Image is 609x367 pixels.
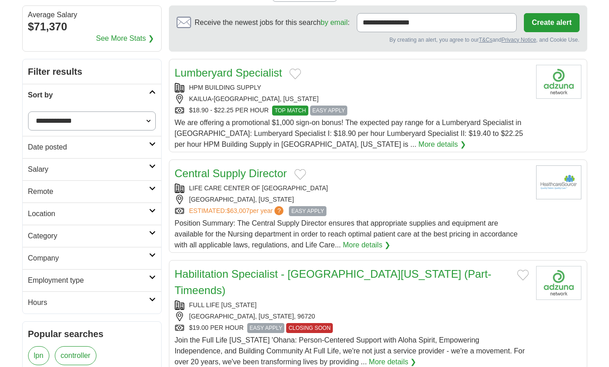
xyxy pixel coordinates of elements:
h2: Sort by [28,90,149,101]
div: [GEOGRAPHIC_DATA], [US_STATE] [175,195,529,204]
div: HPM BUILDING SUPPLY [175,83,529,92]
a: Habilitation Specialist - [GEOGRAPHIC_DATA][US_STATE] (Part-Timeends) [175,268,492,296]
a: Date posted [23,136,161,158]
a: by email [321,19,348,26]
a: Privacy Notice [501,37,536,43]
div: $71,370 [28,19,156,35]
span: Position Summary: The Central Supply Director ensures that appropriate supplies and equipment are... [175,219,518,249]
button: Add to favorite jobs [294,169,306,180]
h2: Salary [28,164,149,175]
h2: Filter results [23,59,161,84]
a: Category [23,225,161,247]
div: FULL LIFE [US_STATE] [175,300,529,310]
img: Company logo [536,266,581,300]
a: Hours [23,291,161,314]
div: $19.00 PER HOUR [175,323,529,333]
span: We are offering a promotional $1,000 sign-on bonus! The expected pay range for a Lumberyard Speci... [175,119,523,148]
h2: Date posted [28,142,149,153]
span: EASY APPLY [289,206,326,216]
div: LIFE CARE CENTER OF [GEOGRAPHIC_DATA] [175,183,529,193]
a: lpn [28,346,49,365]
button: Add to favorite jobs [289,68,301,79]
span: ? [274,206,283,215]
div: [GEOGRAPHIC_DATA], [US_STATE], 96720 [175,312,529,321]
div: $18.90 - $22.25 PER HOUR [175,106,529,116]
a: Company [23,247,161,269]
h2: Remote [28,186,149,197]
a: Location [23,203,161,225]
img: Company logo [536,165,581,199]
a: Lumberyard Specialist [175,67,282,79]
span: EASY APPLY [247,323,284,333]
button: Create alert [524,13,579,32]
div: By creating an alert, you agree to our and , and Cookie Use. [177,36,580,44]
span: Receive the newest jobs for this search : [195,17,350,28]
a: Central Supply Director [175,167,287,179]
button: Add to favorite jobs [517,270,529,280]
span: CLOSING SOON [286,323,333,333]
span: EASY APPLY [310,106,347,116]
a: Salary [23,158,161,180]
a: T&Cs [479,37,492,43]
img: Company logo [536,65,581,99]
h2: Company [28,253,149,264]
a: Employment type [23,269,161,291]
div: Average Salary [28,11,156,19]
h2: Hours [28,297,149,308]
a: More details ❯ [418,139,466,150]
div: KAILUA-[GEOGRAPHIC_DATA], [US_STATE] [175,94,529,104]
h2: Location [28,208,149,219]
h2: Category [28,231,149,241]
a: More details ❯ [343,240,390,251]
span: $63,007 [226,207,249,214]
span: TOP MATCH [272,106,308,116]
a: Sort by [23,84,161,106]
h2: Employment type [28,275,149,286]
a: controller [55,346,96,365]
a: ESTIMATED:$63,007per year? [189,206,286,216]
a: See More Stats ❯ [96,33,154,44]
h2: Popular searches [28,327,156,341]
a: Remote [23,180,161,203]
span: Join the Full Life [US_STATE] 'Ohana: Person-Centered Support with Aloha Spirit, Empowering Indep... [175,336,525,366]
